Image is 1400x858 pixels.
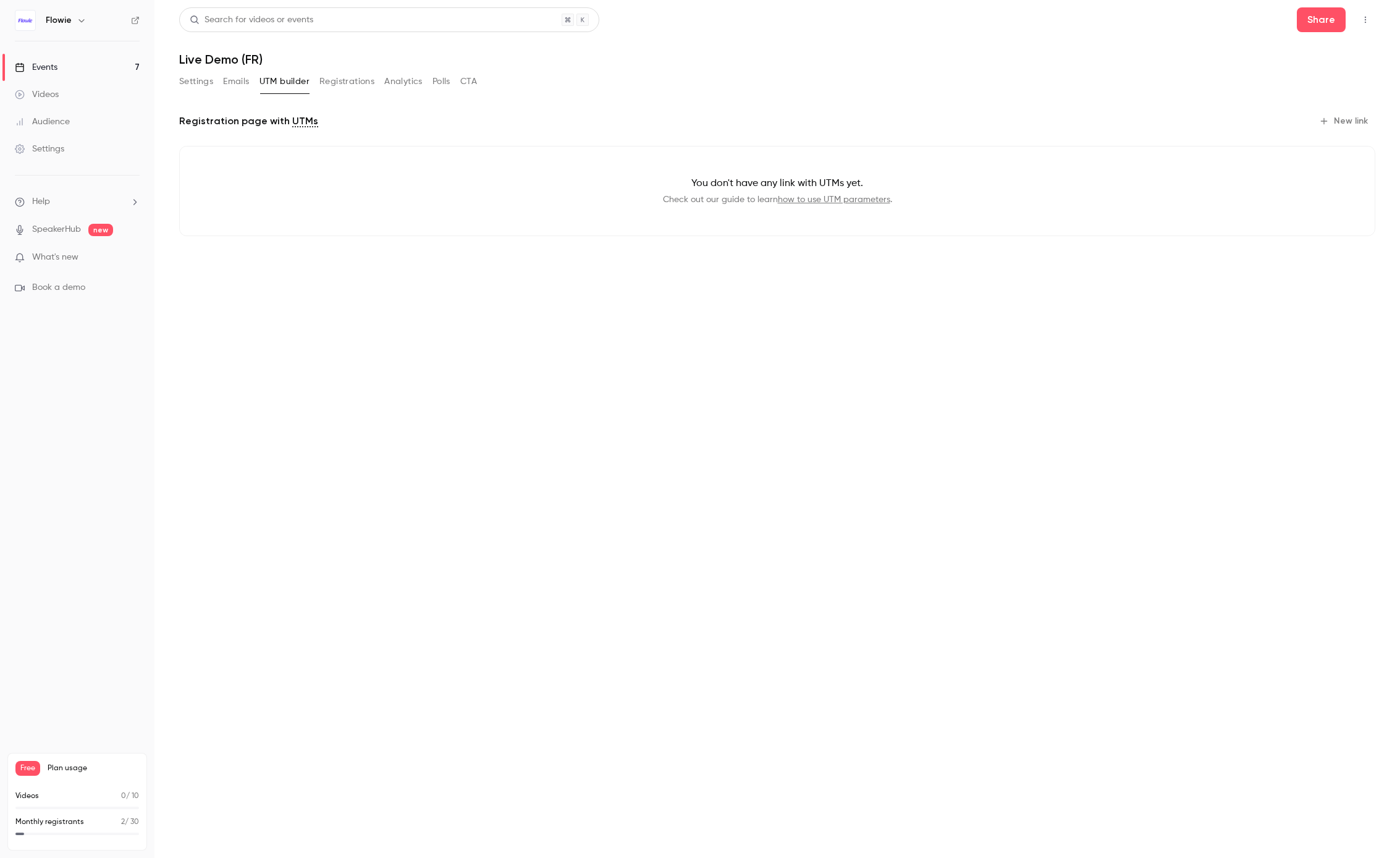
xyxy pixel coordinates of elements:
button: Polls [432,72,450,91]
div: Videos [15,88,59,101]
p: Registration page with [179,114,318,129]
span: 0 [121,792,126,800]
a: SpeakerHub [32,223,81,236]
a: how to use UTM parameters [778,195,890,204]
p: / 30 [121,817,139,828]
button: Registrations [319,72,374,91]
span: What's new [32,251,78,264]
button: Emails [223,72,249,91]
button: UTM builder [259,72,310,91]
img: Flowie [15,11,35,30]
h6: Flowie [46,14,72,27]
span: Help [32,195,50,208]
li: help-dropdown-opener [15,195,140,208]
p: Check out our guide to learn . [200,193,1355,206]
span: Plan usage [48,763,139,773]
a: UTMs [292,114,318,129]
div: Events [15,61,57,74]
span: 2 [121,818,125,826]
p: Monthly registrants [15,817,84,828]
h1: Live Demo (FR) [179,52,1375,67]
span: Free [15,761,40,776]
p: You don't have any link with UTMs yet. [200,176,1355,191]
button: New link [1314,111,1375,131]
button: CTA [460,72,477,91]
button: Share [1297,7,1346,32]
button: Settings [179,72,213,91]
div: Audience [15,116,70,128]
button: Analytics [384,72,423,91]
p: / 10 [121,791,139,802]
span: Book a demo [32,281,85,294]
div: Search for videos or events [190,14,313,27]
div: Settings [15,143,64,155]
span: new [88,224,113,236]
p: Videos [15,791,39,802]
